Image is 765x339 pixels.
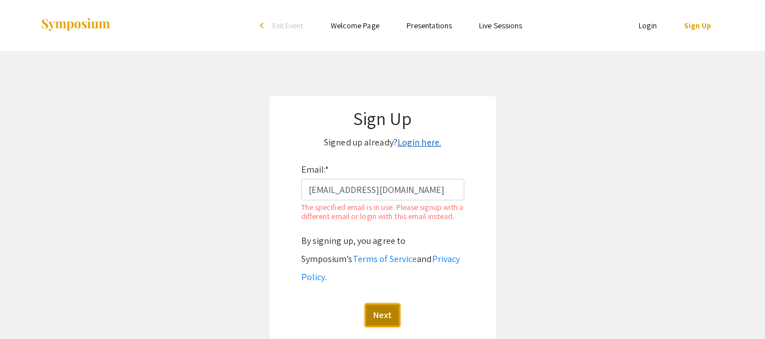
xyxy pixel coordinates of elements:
a: Sign Up [684,20,712,31]
h1: Sign Up [281,108,485,129]
a: Login [639,20,657,31]
span: Exit Event [272,20,304,31]
div: By signing up, you agree to Symposium’s and . [301,232,464,286]
iframe: Chat [8,288,48,331]
p: The specified email is in use. Please signup with a different email or login with this email inst... [301,200,464,221]
a: Live Sessions [479,20,522,31]
a: Welcome Page [331,20,379,31]
img: Symposium by ForagerOne [40,18,111,33]
button: Next [365,303,400,327]
p: Signed up already? [281,134,485,152]
a: Presentations [407,20,452,31]
a: Terms of Service [353,253,417,265]
label: Email: [301,161,330,179]
div: arrow_back_ios [260,22,267,29]
a: Login here. [398,136,441,148]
